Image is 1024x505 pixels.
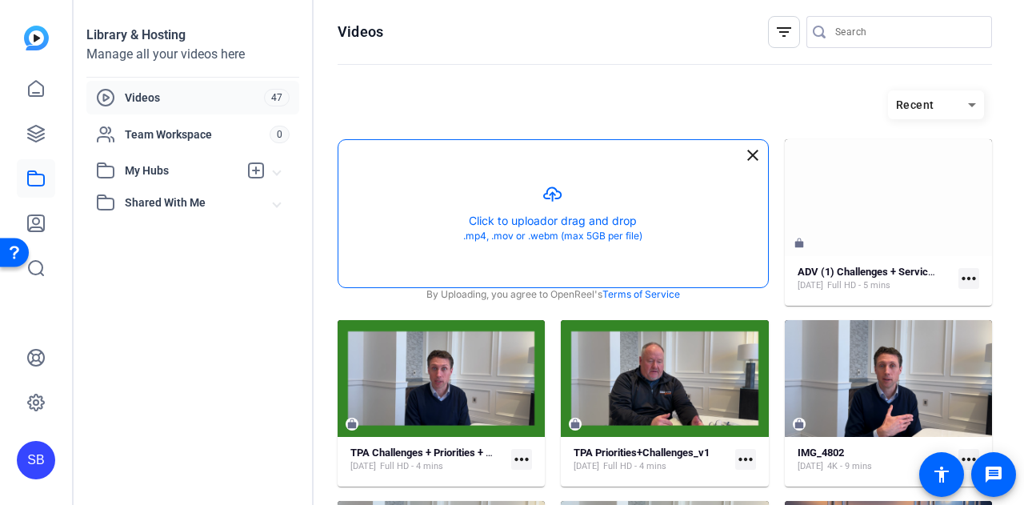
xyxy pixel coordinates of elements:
span: My Hubs [125,162,238,179]
span: [DATE] [350,460,376,473]
a: Terms of Service [602,287,680,302]
mat-icon: more_horiz [735,449,756,470]
span: Recent [896,98,934,111]
span: Full HD - 5 mins [827,279,890,292]
mat-icon: filter_list [774,22,794,42]
mat-icon: more_horiz [958,449,979,470]
span: Shared With Me [125,194,274,211]
span: 4K - 9 mins [827,460,872,473]
a: IMG_4802[DATE]4K - 9 mins [798,447,952,473]
strong: ADV (1) Challenges + Service EVO + 1 Thing [798,266,1000,278]
span: 47 [264,89,290,106]
div: SB [17,441,55,479]
span: Team Workspace [125,126,270,142]
span: 0 [270,126,290,143]
mat-icon: message [984,465,1003,484]
mat-icon: close [743,146,762,165]
img: blue-gradient.svg [24,26,49,50]
mat-icon: accessibility [932,465,951,484]
strong: TPA Priorities+Challenges_v1 [574,447,710,459]
mat-icon: more_horiz [958,268,979,289]
span: Full HD - 4 mins [380,460,443,473]
span: [DATE] [574,460,599,473]
mat-icon: more_horiz [511,449,532,470]
span: Videos [125,90,264,106]
div: Library & Hosting [86,26,299,45]
a: ADV (1) Challenges + Service EVO + 1 Thing[DATE]Full HD - 5 mins [798,266,952,292]
span: Full HD - 4 mins [603,460,666,473]
input: Search [835,22,979,42]
span: [DATE] [798,460,823,473]
h1: Videos [338,22,383,42]
mat-expansion-panel-header: My Hubs [86,154,299,186]
strong: TPA Challenges + Priorities + 1 Thing [350,447,519,459]
div: By Uploading, you agree to OpenReel's [338,287,768,302]
span: [DATE] [798,279,823,292]
a: TPA Challenges + Priorities + 1 Thing[DATE]Full HD - 4 mins [350,447,505,473]
mat-expansion-panel-header: Shared With Me [86,186,299,218]
div: Manage all your videos here [86,45,299,64]
strong: IMG_4802 [798,447,844,459]
a: TPA Priorities+Challenges_v1[DATE]Full HD - 4 mins [574,447,728,473]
